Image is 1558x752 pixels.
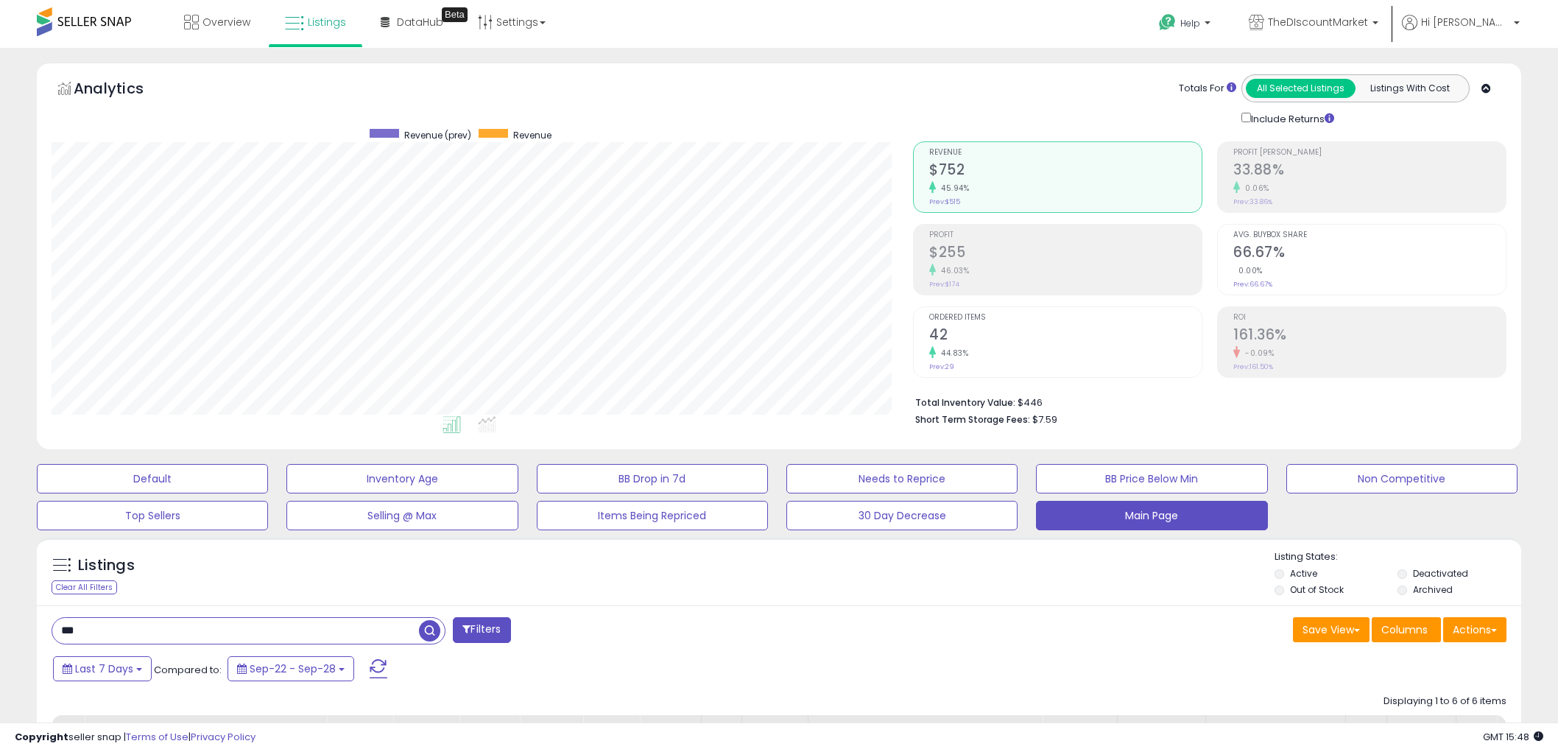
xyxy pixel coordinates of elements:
small: Prev: $174 [929,280,959,289]
a: Hi [PERSON_NAME] [1402,15,1520,48]
button: All Selected Listings [1246,79,1356,98]
span: TheDIscountMarket [1268,15,1368,29]
button: Top Sellers [37,501,268,530]
button: 30 Day Decrease [786,501,1018,530]
h5: Listings [78,555,135,576]
small: Prev: 161.50% [1233,362,1273,371]
span: Compared to: [154,663,222,677]
button: Listings With Cost [1355,79,1464,98]
a: Terms of Use [126,730,188,744]
span: Columns [1381,622,1428,637]
h5: Analytics [74,78,172,102]
span: Ordered Items [929,314,1202,322]
li: $446 [915,393,1495,410]
button: Selling @ Max [286,501,518,530]
span: $7.59 [1032,412,1057,426]
small: 0.00% [1233,265,1263,276]
h2: 161.36% [1233,326,1506,346]
a: Help [1147,2,1225,48]
button: Save View [1293,617,1370,642]
span: Revenue [929,149,1202,157]
span: Avg. Buybox Share [1233,231,1506,239]
h2: $255 [929,244,1202,264]
button: Main Page [1036,501,1267,530]
div: Clear All Filters [52,580,117,594]
label: Active [1290,567,1317,580]
h2: 66.67% [1233,244,1506,264]
span: DataHub [397,15,443,29]
strong: Copyright [15,730,68,744]
span: Profit [929,231,1202,239]
small: 44.83% [936,348,968,359]
span: Listings [308,15,346,29]
small: Prev: 29 [929,362,954,371]
small: -0.09% [1240,348,1274,359]
span: Overview [202,15,250,29]
button: Default [37,464,268,493]
button: Inventory Age [286,464,518,493]
div: Tooltip anchor [442,7,468,22]
p: Listing States: [1275,550,1521,564]
label: Out of Stock [1290,583,1344,596]
span: Hi [PERSON_NAME] [1421,15,1509,29]
small: Prev: $515 [929,197,960,206]
a: Privacy Policy [191,730,255,744]
span: 2025-10-6 15:48 GMT [1483,730,1543,744]
button: Sep-22 - Sep-28 [228,656,354,681]
small: 0.06% [1240,183,1269,194]
button: Actions [1443,617,1506,642]
div: Totals For [1179,82,1236,96]
span: Sep-22 - Sep-28 [250,661,336,676]
i: Get Help [1158,13,1177,32]
button: BB Price Below Min [1036,464,1267,493]
span: Revenue (prev) [404,129,471,141]
b: Short Term Storage Fees: [915,413,1030,426]
span: Help [1180,17,1200,29]
small: Prev: 33.86% [1233,197,1272,206]
button: Columns [1372,617,1441,642]
h2: 33.88% [1233,161,1506,181]
div: Include Returns [1230,110,1352,127]
span: Profit [PERSON_NAME] [1233,149,1506,157]
label: Archived [1413,583,1453,596]
h2: $752 [929,161,1202,181]
div: Displaying 1 to 6 of 6 items [1383,695,1506,709]
small: Prev: 66.67% [1233,280,1272,289]
label: Deactivated [1413,567,1468,580]
button: Items Being Repriced [537,501,768,530]
h2: 42 [929,326,1202,346]
button: BB Drop in 7d [537,464,768,493]
span: Last 7 Days [75,661,133,676]
button: Last 7 Days [53,656,152,681]
div: seller snap | | [15,731,255,745]
span: ROI [1233,314,1506,322]
button: Non Competitive [1286,464,1518,493]
b: Total Inventory Value: [915,396,1015,409]
span: Revenue [513,129,551,141]
small: 46.03% [936,265,969,276]
button: Filters [453,617,510,643]
button: Needs to Reprice [786,464,1018,493]
small: 45.94% [936,183,969,194]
